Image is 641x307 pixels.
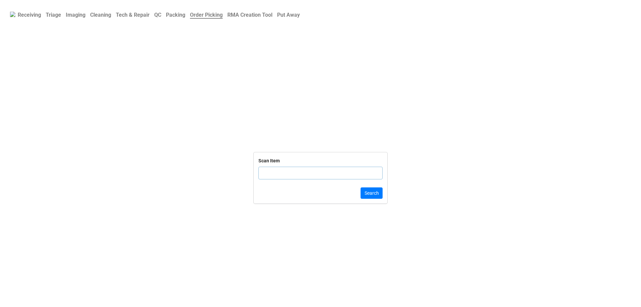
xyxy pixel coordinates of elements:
a: QC [152,8,164,21]
b: Cleaning [90,12,111,18]
a: RMA Creation Tool [225,8,275,21]
a: Order Picking [188,8,225,21]
b: Packing [166,12,185,18]
b: QC [154,12,161,18]
a: Imaging [63,8,88,21]
a: Receiving [15,8,43,21]
b: Imaging [66,12,85,18]
b: Order Picking [190,12,223,19]
div: Scan Item [258,157,280,164]
img: RexiLogo.png [10,12,15,17]
a: Packing [164,8,188,21]
a: Cleaning [88,8,114,21]
a: Tech & Repair [114,8,152,21]
b: Triage [46,12,61,18]
a: Put Away [275,8,302,21]
b: Receiving [18,12,41,18]
b: Put Away [277,12,300,18]
a: Triage [43,8,63,21]
b: Tech & Repair [116,12,150,18]
b: RMA Creation Tool [227,12,272,18]
button: Search [361,187,383,199]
